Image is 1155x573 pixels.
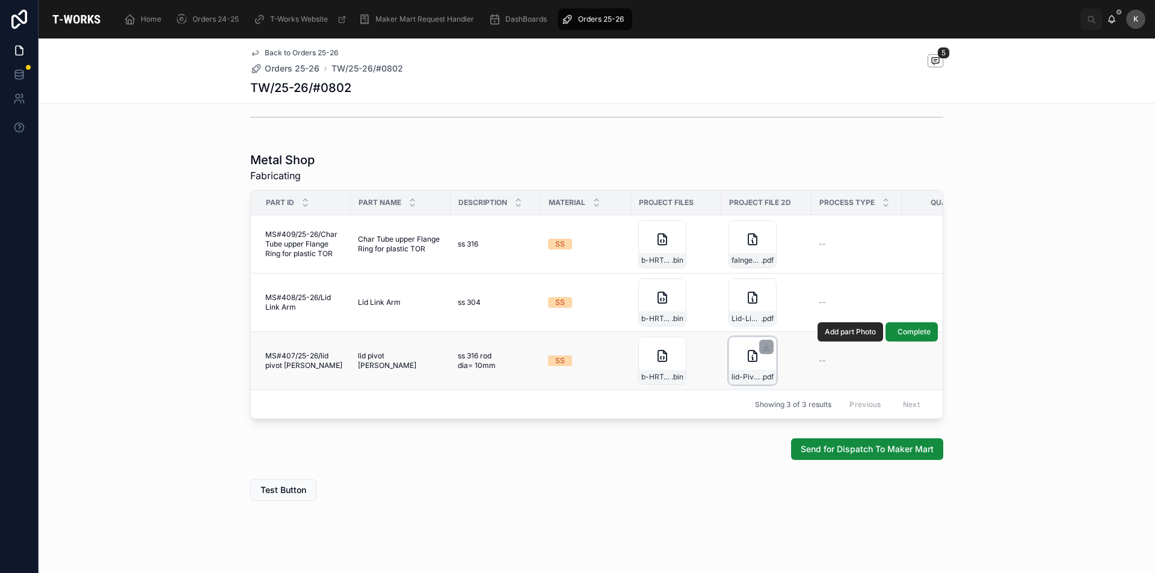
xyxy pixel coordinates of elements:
span: ss 316 [458,239,478,249]
span: Add part Photo [825,327,876,337]
span: b-HRT_V2.x_Lid-pivot-rod [641,372,671,382]
span: T-Works Website [270,14,328,24]
a: Maker Mart Request Handler [355,8,482,30]
span: Lid Link Arm [358,298,401,307]
span: Back to Orders 25-26 [265,48,339,58]
span: Lid-Link-Arm [731,314,761,323]
span: Material [549,198,585,207]
span: Quantity [931,198,969,207]
span: K [1133,14,1138,24]
h1: Metal Shop [250,152,315,168]
button: 5 [928,54,943,69]
span: Description [458,198,507,207]
span: 2 [909,298,985,307]
span: .bin [671,256,683,265]
a: DashBoards [485,8,555,30]
span: lid-Pivot-Rod [731,372,761,382]
span: Orders 24-25 [192,14,239,24]
span: Orders 25-26 [578,14,624,24]
span: Maker Mart Request Handler [375,14,474,24]
a: TW/25-26/#0802 [331,63,403,75]
span: lid pivot [PERSON_NAME] [358,351,443,370]
a: Orders 25-26 [558,8,632,30]
span: Char Tube upper Flange Ring for plastic TOR [358,234,443,254]
span: Test Button [260,484,306,496]
span: Process Type [819,198,875,207]
div: SS [555,297,565,308]
span: b-HRT_V2.x_Lid-link-arm [641,314,671,323]
button: Add part Photo [818,322,883,342]
button: Complete [885,322,938,342]
a: Home [120,8,170,30]
span: 1 [909,239,985,249]
span: MS#409/25-26/Char Tube upper Flange Ring for plastic TOR [265,230,343,259]
span: 3 [909,356,985,366]
a: Orders 25-26 [250,63,319,75]
span: MS#407/25-26/lid pivot [PERSON_NAME] [265,351,343,370]
div: SS [555,239,565,250]
button: Test Button [250,479,316,501]
span: Complete [898,327,931,337]
div: SS [555,355,565,366]
span: DashBoards [505,14,547,24]
span: Showing 3 of 3 results [755,400,831,409]
span: ss 304 [458,298,481,307]
span: 5 [937,47,950,59]
span: Part ID [266,198,294,207]
span: .pdf [761,372,774,382]
span: ss 316 rod dia= 10mm [458,351,531,370]
span: .pdf [761,256,774,265]
span: Home [141,14,161,24]
span: Project Files [639,198,694,207]
span: b-HRT_V2.x_Char-tube-upper-flange-ring-for-Plastic-TOR [641,256,671,265]
span: Orders 25-26 [265,63,319,75]
h1: TW/25-26/#0802 [250,79,351,96]
img: App logo [48,10,105,29]
span: falnge-ring-for-plastic-Tor [731,256,761,265]
a: Back to Orders 25-26 [250,48,339,58]
button: Send for Dispatch To Maker Mart [791,438,943,460]
span: Part Name [359,198,401,207]
span: -- [819,356,826,366]
a: T-Works Website [250,8,353,30]
span: -- [819,298,826,307]
span: Project File 2D [729,198,791,207]
span: .bin [671,372,683,382]
span: .pdf [761,314,774,323]
a: Orders 24-25 [172,8,247,30]
span: Fabricating [250,168,315,183]
span: -- [819,239,826,249]
span: MS#408/25-26/Lid Link Arm [265,293,343,312]
span: .bin [671,314,683,323]
span: Send for Dispatch To Maker Mart [801,443,934,455]
div: scrollable content [114,6,1080,32]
